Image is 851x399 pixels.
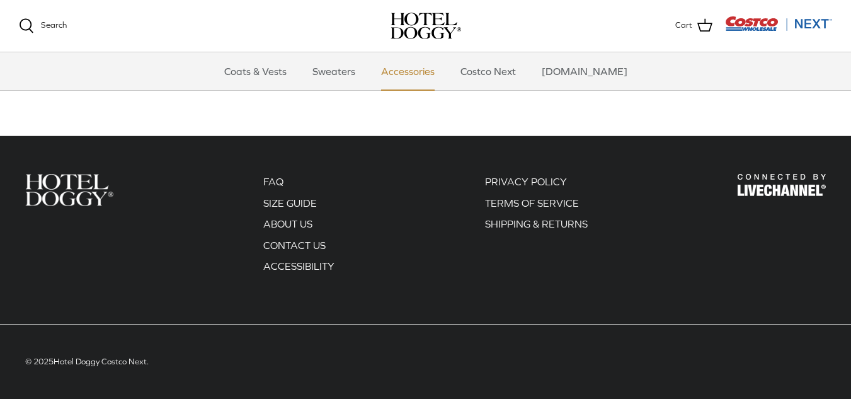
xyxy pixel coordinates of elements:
img: Hotel Doggy Costco Next [25,174,113,206]
div: Secondary navigation [251,174,347,280]
a: FAQ [263,176,283,187]
span: Cart [675,19,692,32]
a: TERMS OF SERVICE [485,197,579,209]
a: [DOMAIN_NAME] [530,52,639,90]
a: Hotel Doggy Costco Next [54,357,147,366]
a: CONTACT US [263,240,326,251]
a: Visit Costco Next [725,24,832,33]
a: SIZE GUIDE [263,197,317,209]
span: Search [41,20,67,30]
a: PRIVACY POLICY [485,176,567,187]
a: Accessories [370,52,446,90]
a: ACCESSIBILITY [263,260,334,272]
img: hoteldoggycom [391,13,461,39]
a: ABOUT US [263,218,312,229]
img: Costco Next [725,16,832,32]
div: Secondary navigation [472,174,600,280]
a: hoteldoggy.com hoteldoggycom [391,13,461,39]
a: Costco Next [449,52,527,90]
a: Search [19,18,67,33]
a: SHIPPING & RETURNS [485,218,588,229]
img: Hotel Doggy Costco Next [738,174,826,196]
a: Coats & Vests [213,52,298,90]
a: Cart [675,18,712,34]
span: © 2025 . [25,357,149,366]
a: Sweaters [301,52,367,90]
